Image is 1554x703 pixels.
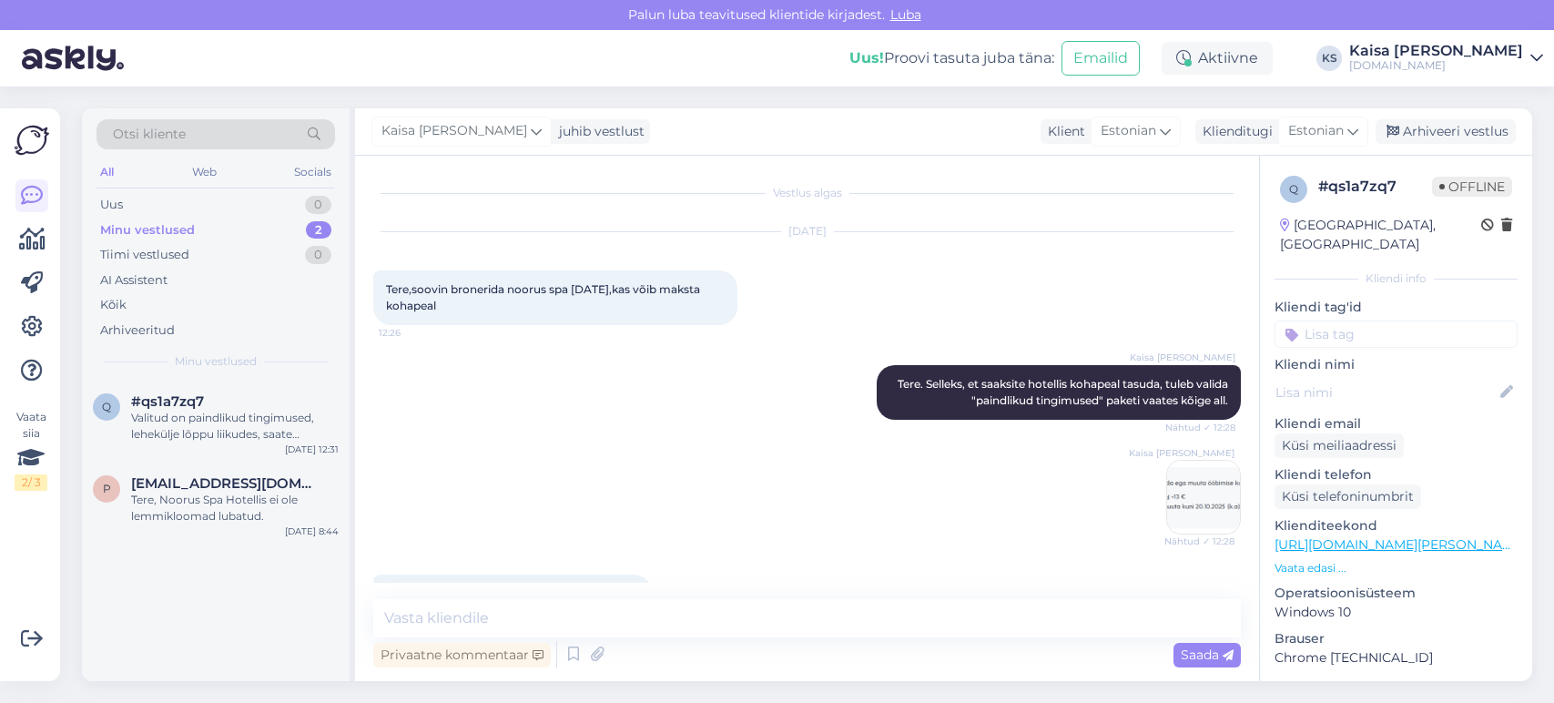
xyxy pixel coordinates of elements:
[1041,122,1085,141] div: Klient
[1167,461,1240,534] img: Attachment
[100,296,127,314] div: Kõik
[1275,516,1518,535] p: Klienditeekond
[1275,603,1518,622] p: Windows 10
[175,353,257,370] span: Minu vestlused
[305,246,331,264] div: 0
[1376,119,1516,144] div: Arhiveeri vestlus
[15,123,49,158] img: Askly Logo
[1275,414,1518,433] p: Kliendi email
[373,185,1241,201] div: Vestlus algas
[100,196,123,214] div: Uus
[1432,177,1512,197] span: Offline
[1162,42,1273,75] div: Aktiivne
[1275,484,1421,509] div: Küsi telefoninumbrit
[1164,535,1234,548] span: Nähtud ✓ 12:28
[898,377,1231,407] span: Tere. Selleks, et saaksite hotellis kohapeal tasuda, tuleb valida "paindlikud tingimused" paketi ...
[1275,321,1518,348] input: Lisa tag
[379,326,447,340] span: 12:26
[1275,270,1518,287] div: Kliendi info
[285,525,339,538] div: [DATE] 8:44
[373,643,551,667] div: Privaatne kommentaar
[1181,647,1234,663] span: Saada
[100,221,195,239] div: Minu vestlused
[849,47,1054,69] div: Proovi tasuta juba täna:
[306,221,331,239] div: 2
[131,492,339,525] div: Tere, Noorus Spa Hotellis ei ole lemmikloomad lubatud.
[113,125,186,144] span: Otsi kliente
[102,400,111,413] span: q
[381,121,527,141] span: Kaisa [PERSON_NAME]
[386,282,703,312] span: Tere,soovin bronerida noorus spa [DATE],kas võib maksta kohapeal
[1275,465,1518,484] p: Kliendi telefon
[1195,122,1273,141] div: Klienditugi
[1316,46,1342,71] div: KS
[100,321,175,340] div: Arhiveeritud
[1349,44,1543,73] a: Kaisa [PERSON_NAME][DOMAIN_NAME]
[103,482,111,495] span: p
[1289,182,1298,196] span: q
[1280,216,1481,254] div: [GEOGRAPHIC_DATA], [GEOGRAPHIC_DATA]
[1275,382,1497,402] input: Lisa nimi
[285,443,339,456] div: [DATE] 12:31
[290,160,335,184] div: Socials
[1275,584,1518,603] p: Operatsioonisüsteem
[1349,58,1523,73] div: [DOMAIN_NAME]
[1101,121,1156,141] span: Estonian
[188,160,220,184] div: Web
[96,160,117,184] div: All
[15,474,47,491] div: 2 / 3
[305,196,331,214] div: 0
[1288,121,1344,141] span: Estonian
[1318,176,1432,198] div: # qs1a7zq7
[1061,41,1140,76] button: Emailid
[131,410,339,443] div: Valitud on paindlikud tingimused, lehekülje lõppu liikudes, saate kontrollida, mis tingimused on.
[15,409,47,491] div: Vaata siia
[1275,355,1518,374] p: Kliendi nimi
[131,393,204,410] span: #qs1a7zq7
[1275,648,1518,667] p: Chrome [TECHNICAL_ID]
[100,271,168,290] div: AI Assistent
[1275,433,1404,458] div: Küsi meiliaadressi
[1275,298,1518,317] p: Kliendi tag'id
[1349,44,1523,58] div: Kaisa [PERSON_NAME]
[1275,560,1518,576] p: Vaata edasi ...
[100,246,189,264] div: Tiimi vestlused
[552,122,645,141] div: juhib vestlust
[373,223,1241,239] div: [DATE]
[1129,446,1234,460] span: Kaisa [PERSON_NAME]
[849,49,884,66] b: Uus!
[1130,351,1235,364] span: Kaisa [PERSON_NAME]
[1275,629,1518,648] p: Brauser
[1165,421,1235,434] span: Nähtud ✓ 12:28
[885,6,927,23] span: Luba
[131,475,320,492] span: pihle.hangelika@gmail.com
